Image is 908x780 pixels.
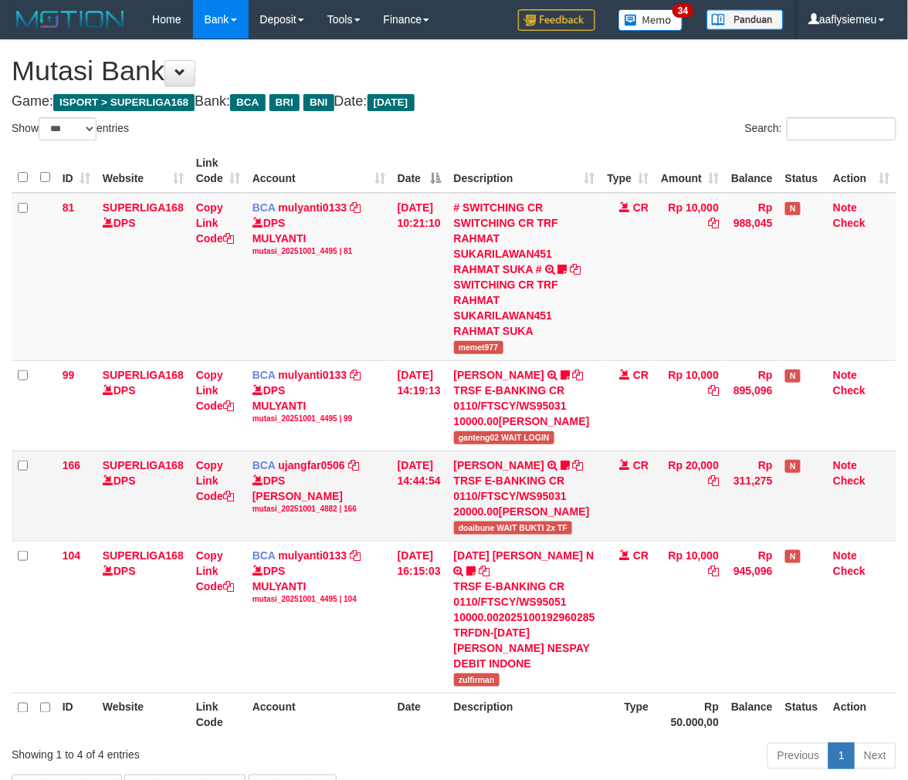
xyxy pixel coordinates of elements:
[12,8,129,31] img: MOTION_logo.png
[725,360,779,451] td: Rp 895,096
[779,149,827,193] th: Status
[479,565,490,577] a: Copy ZUL FIRMAN N to clipboard
[63,459,80,471] span: 166
[103,459,184,471] a: SUPERLIGA168
[279,369,347,381] a: mulyanti0133
[454,522,573,535] span: doaibune WAIT BUKTI 2x TF
[196,459,234,502] a: Copy Link Code
[97,451,190,541] td: DPS
[833,201,857,214] a: Note
[779,693,827,737] th: Status
[573,369,584,381] a: Copy MUHAMMAD REZA to clipboard
[350,549,361,562] a: Copy mulyanti0133 to clipboard
[391,360,448,451] td: [DATE] 14:19:13
[787,117,896,140] input: Search:
[725,149,779,193] th: Balance
[103,201,184,214] a: SUPERLIGA168
[833,474,866,487] a: Check
[655,541,725,693] td: Rp 10,000
[368,94,415,111] span: [DATE]
[39,117,97,140] select: Showentries
[573,459,584,471] a: Copy NOVEN ELING PRAYOG to clipboard
[196,369,234,412] a: Copy Link Code
[708,384,719,397] a: Copy Rp 10,000 to clipboard
[252,383,385,424] div: DPS MULYANTI
[350,369,361,381] a: Copy mulyanti0133 to clipboard
[279,549,347,562] a: mulyanti0133
[633,201,649,214] span: CR
[448,693,601,737] th: Description
[633,549,649,562] span: CR
[785,550,801,563] span: Has Note
[56,149,97,193] th: ID: activate to sort column ascending
[252,549,276,562] span: BCA
[454,431,554,444] span: ganteng02 WAIT LOGIN
[269,94,300,111] span: BRI
[571,263,581,275] a: Copy # SWITCHING CR SWITCHING CR TRF RAHMAT SUKARILAWAN451 RAHMAT SUKA # to clipboard
[279,459,345,471] a: ujangfar0506
[196,201,234,245] a: Copy Link Code
[827,693,896,737] th: Action
[601,693,656,737] th: Type
[97,693,190,737] th: Website
[103,549,184,562] a: SUPERLIGA168
[448,149,601,193] th: Description: activate to sort column ascending
[348,459,359,471] a: Copy ujangfar0506 to clipboard
[454,201,558,275] a: # SWITCHING CR SWITCHING CR TRF RAHMAT SUKARILAWAN451 RAHMAT SUKA #
[725,193,779,361] td: Rp 988,045
[655,149,725,193] th: Amount: activate to sort column ascending
[833,384,866,397] a: Check
[246,149,391,193] th: Account: activate to sort column ascending
[97,193,190,361] td: DPS
[655,693,725,737] th: Rp 50.000,00
[854,743,896,769] a: Next
[833,459,857,471] a: Note
[673,4,693,18] span: 34
[391,693,448,737] th: Date
[56,693,97,737] th: ID
[246,693,391,737] th: Account
[618,9,683,31] img: Button%20Memo.svg
[454,459,544,471] a: [PERSON_NAME]
[391,451,448,541] td: [DATE] 14:44:54
[97,360,190,451] td: DPS
[12,117,129,140] label: Show entries
[252,473,385,515] div: DPS [PERSON_NAME]
[633,369,649,381] span: CR
[767,743,829,769] a: Previous
[252,504,385,515] div: mutasi_20251001_4882 | 166
[12,56,896,86] h1: Mutasi Bank
[53,94,195,111] span: ISPORT > SUPERLIGA168
[196,549,234,593] a: Copy Link Code
[708,474,719,487] a: Copy Rp 20,000 to clipboard
[454,277,595,339] div: SWITCHING CR TRF RAHMAT SUKARILAWAN451 RAHMAT SUKA
[655,451,725,541] td: Rp 20,000
[655,193,725,361] td: Rp 10,000
[725,693,779,737] th: Balance
[833,217,866,229] a: Check
[454,383,595,429] div: TRSF E-BANKING CR 0110/FTSCY/WS95031 10000.00[PERSON_NAME]
[190,693,246,737] th: Link Code
[12,741,367,763] div: Showing 1 to 4 of 4 entries
[391,193,448,361] td: [DATE] 10:21:10
[633,459,649,471] span: CR
[63,369,75,381] span: 99
[103,369,184,381] a: SUPERLIGA168
[454,674,500,687] span: zulfirman
[350,201,361,214] a: Copy mulyanti0133 to clipboard
[833,369,857,381] a: Note
[391,149,448,193] th: Date: activate to sort column descending
[518,9,595,31] img: Feedback.jpg
[454,369,544,381] a: [PERSON_NAME]
[708,217,719,229] a: Copy Rp 10,000 to clipboard
[655,360,725,451] td: Rp 10,000
[303,94,334,111] span: BNI
[252,563,385,605] div: DPS MULYANTI
[97,149,190,193] th: Website: activate to sort column ascending
[828,743,855,769] a: 1
[833,565,866,577] a: Check
[454,341,503,354] span: memet977
[279,201,347,214] a: mulyanti0133
[785,370,801,383] span: Has Note
[833,549,857,562] a: Note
